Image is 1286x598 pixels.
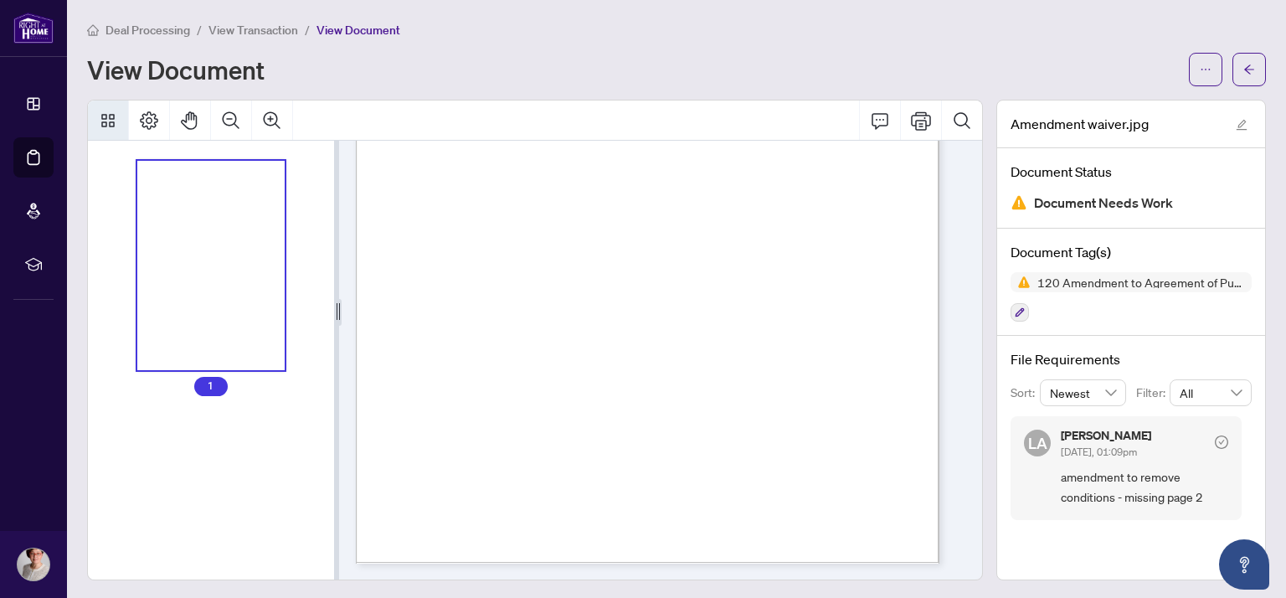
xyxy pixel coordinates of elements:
li: / [305,20,310,39]
span: arrow-left [1243,64,1255,75]
img: Status Icon [1011,272,1031,292]
p: Sort: [1011,384,1040,402]
span: Deal Processing [105,23,190,38]
span: edit [1236,119,1247,131]
h5: [PERSON_NAME] [1061,430,1151,441]
span: Newest [1050,380,1117,405]
span: View Transaction [208,23,298,38]
p: Filter: [1136,384,1170,402]
span: Amendment waiver.jpg [1011,114,1149,134]
li: / [197,20,202,39]
span: amendment to remove conditions - missing page 2 [1061,467,1228,507]
span: View Document [316,23,400,38]
span: [DATE], 01:09pm [1061,446,1137,458]
span: ellipsis [1200,64,1211,75]
span: check-circle [1215,436,1228,449]
img: Profile Icon [18,549,49,580]
img: logo [13,13,54,44]
span: home [87,24,99,36]
span: All [1180,380,1242,405]
img: Document Status [1011,194,1027,211]
span: 120 Amendment to Agreement of Purchase and Sale [1031,276,1252,288]
h4: Document Status [1011,162,1252,182]
button: Open asap [1219,539,1269,590]
span: Document Needs Work [1034,192,1173,214]
span: LA [1028,431,1047,455]
h4: Document Tag(s) [1011,242,1252,262]
h1: View Document [87,56,265,83]
h4: File Requirements [1011,349,1252,369]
